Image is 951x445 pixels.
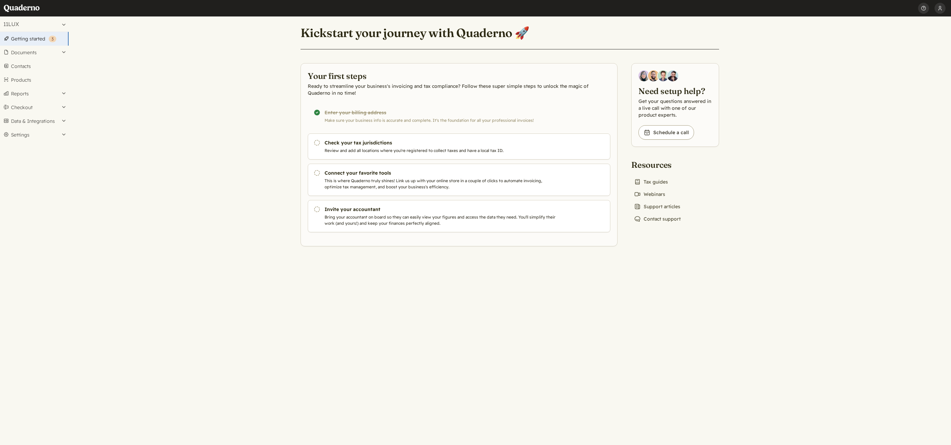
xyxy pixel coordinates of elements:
[631,189,668,199] a: Webinars
[658,70,669,81] img: Ivo Oltmans, Business Developer at Quaderno
[308,83,610,96] p: Ready to streamline your business's invoicing and tax compliance? Follow these super simple steps...
[325,214,559,226] p: Bring your accountant on board so they can easily view your figures and access the data they need...
[325,178,559,190] p: This is where Quaderno truly shines! Link us up with your online store in a couple of clicks to a...
[638,125,694,140] a: Schedule a call
[648,70,659,81] img: Jairo Fumero, Account Executive at Quaderno
[631,177,671,187] a: Tax guides
[301,25,529,40] h1: Kickstart your journey with Quaderno 🚀
[638,70,649,81] img: Diana Carrasco, Account Executive at Quaderno
[308,200,610,232] a: Invite your accountant Bring your accountant on board so they can easily view your figures and ac...
[308,164,610,196] a: Connect your favorite tools This is where Quaderno truly shines! Link us up with your online stor...
[51,36,54,42] span: 3
[308,133,610,160] a: Check your tax jurisdictions Review and add all locations where you're registered to collect taxe...
[325,169,559,176] h3: Connect your favorite tools
[638,98,712,118] p: Get your questions answered in a live call with one of our product experts.
[325,139,559,146] h3: Check your tax jurisdictions
[308,70,610,81] h2: Your first steps
[667,70,678,81] img: Javier Rubio, DevRel at Quaderno
[631,202,683,211] a: Support articles
[631,159,683,170] h2: Resources
[325,206,559,213] h3: Invite your accountant
[638,85,712,96] h2: Need setup help?
[325,148,559,154] p: Review and add all locations where you're registered to collect taxes and have a local tax ID.
[631,214,683,224] a: Contact support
